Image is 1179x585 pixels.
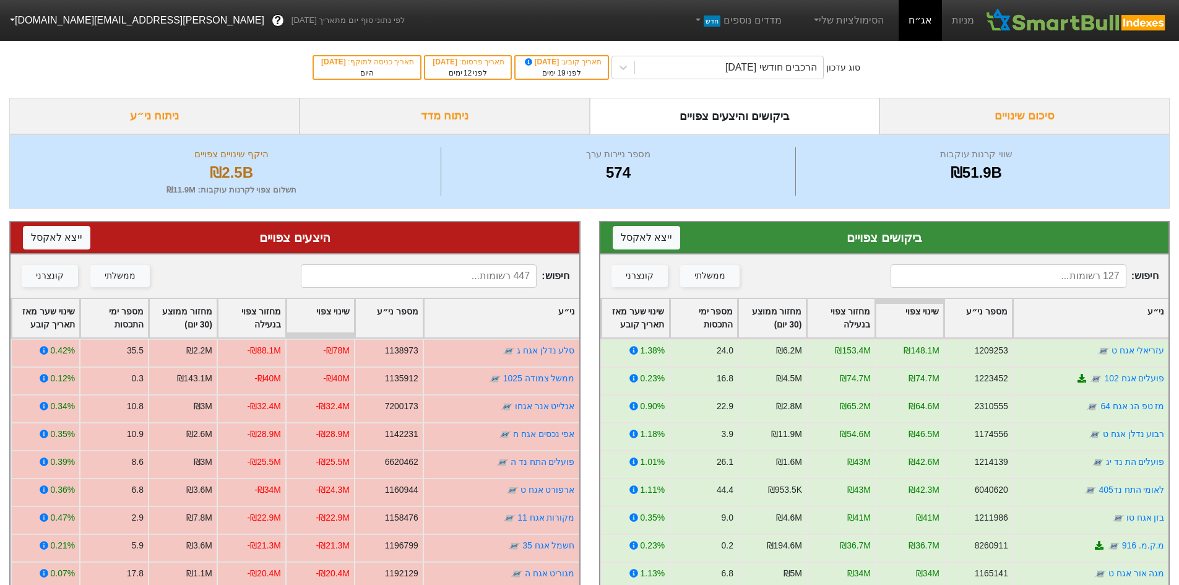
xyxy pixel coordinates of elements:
div: לפני ימים [522,67,602,79]
div: 1.18% [640,428,664,441]
img: tase link [1084,484,1097,496]
a: פועלים התח נד ה [511,457,575,467]
div: Toggle SortBy [670,299,738,337]
a: מגוריט אגח ה [525,568,575,578]
div: Toggle SortBy [12,299,79,337]
div: קונצרני [626,269,654,283]
div: 1160944 [385,483,418,496]
div: לפני ימים [431,67,504,79]
div: 9.0 [721,511,733,524]
div: ₪74.7M [909,372,939,385]
div: ₪36.7M [840,539,871,552]
div: היצעים צפויים [23,228,567,247]
div: 0.42% [51,344,75,357]
img: tase link [503,345,515,357]
img: tase link [503,512,516,524]
div: -₪25.5M [248,456,281,469]
a: לאומי התח נד405 [1099,485,1164,495]
div: ₪3M [194,400,212,413]
div: ₪41M [915,511,939,524]
div: Toggle SortBy [738,299,806,337]
div: 1142231 [385,428,418,441]
div: 1.13% [640,567,664,580]
div: ₪4.6M [775,511,801,524]
div: תאריך קובע : [522,56,602,67]
div: 1138973 [385,344,418,357]
div: ₪3.6M [186,539,212,552]
img: tase link [501,401,513,413]
img: tase link [1088,428,1100,441]
div: 1214139 [974,456,1008,469]
a: אפי נכסים אגח ח [513,429,575,439]
span: 12 [464,69,472,77]
div: 1.11% [640,483,664,496]
div: ₪2.8M [775,400,801,413]
div: Toggle SortBy [1013,299,1168,337]
div: 1196799 [385,539,418,552]
div: -₪78M [323,344,350,357]
div: קונצרני [36,269,64,283]
div: 26.1 [716,456,733,469]
div: ₪42.6M [909,456,939,469]
div: -₪25.5M [316,456,350,469]
a: מקורות אגח 11 [517,513,574,522]
div: 22.9 [716,400,733,413]
div: ₪5M [783,567,801,580]
a: מ.ק.מ. 916 [1121,540,1164,550]
a: מז טפ הנ אגח 64 [1100,401,1164,411]
div: 1158476 [385,511,418,524]
div: ₪148.1M [904,344,939,357]
div: -₪40M [254,372,281,385]
div: -₪88.1M [248,344,281,357]
img: tase link [511,568,523,580]
div: 35.5 [127,344,144,357]
button: קונצרני [22,265,78,287]
div: -₪22.9M [316,511,350,524]
div: 6620462 [385,456,418,469]
a: בזן אגח טו [1126,513,1164,522]
div: -₪20.4M [316,567,350,580]
div: ₪2.2M [186,344,212,357]
div: ₪51.9B [799,162,1154,184]
div: Toggle SortBy [807,299,875,337]
span: חדש [704,15,720,27]
div: ₪2.5B [25,162,438,184]
div: 1223452 [974,372,1008,385]
div: תאריך כניסה לתוקף : [320,56,414,67]
div: ₪42.3M [909,483,939,496]
div: תשלום צפוי לקרנות עוקבות : ₪11.9M [25,184,438,196]
div: ₪153.4M [835,344,870,357]
div: ₪41M [847,511,870,524]
div: ₪7.8M [186,511,212,524]
span: [DATE] [523,58,561,66]
div: 0.21% [51,539,75,552]
div: ₪143.1M [177,372,212,385]
div: ₪74.7M [840,372,871,385]
div: 3.9 [721,428,733,441]
div: סיכום שינויים [879,98,1170,134]
div: היקף שינויים צפויים [25,147,438,162]
span: ? [274,12,281,29]
div: 0.35% [640,511,664,524]
div: ₪953.5K [767,483,801,496]
div: Toggle SortBy [602,299,669,337]
div: ₪1.1M [186,567,212,580]
div: 10.9 [127,428,144,441]
div: מספר ניירות ערך [444,147,792,162]
div: 1.01% [640,456,664,469]
div: Toggle SortBy [355,299,423,337]
a: מגה אור אגח ט [1108,568,1164,578]
div: ₪64.6M [909,400,939,413]
img: tase link [506,484,519,496]
div: 0.35% [51,428,75,441]
img: tase link [1097,345,1109,357]
div: 0.2 [721,539,733,552]
button: ייצא לאקסל [613,226,680,249]
div: ₪43M [847,483,870,496]
div: 1174556 [974,428,1008,441]
div: -₪22.9M [248,511,281,524]
div: ניתוח מדד [300,98,590,134]
button: קונצרני [611,265,668,287]
div: הרכבים חודשי [DATE] [725,60,817,75]
img: tase link [1094,568,1106,580]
